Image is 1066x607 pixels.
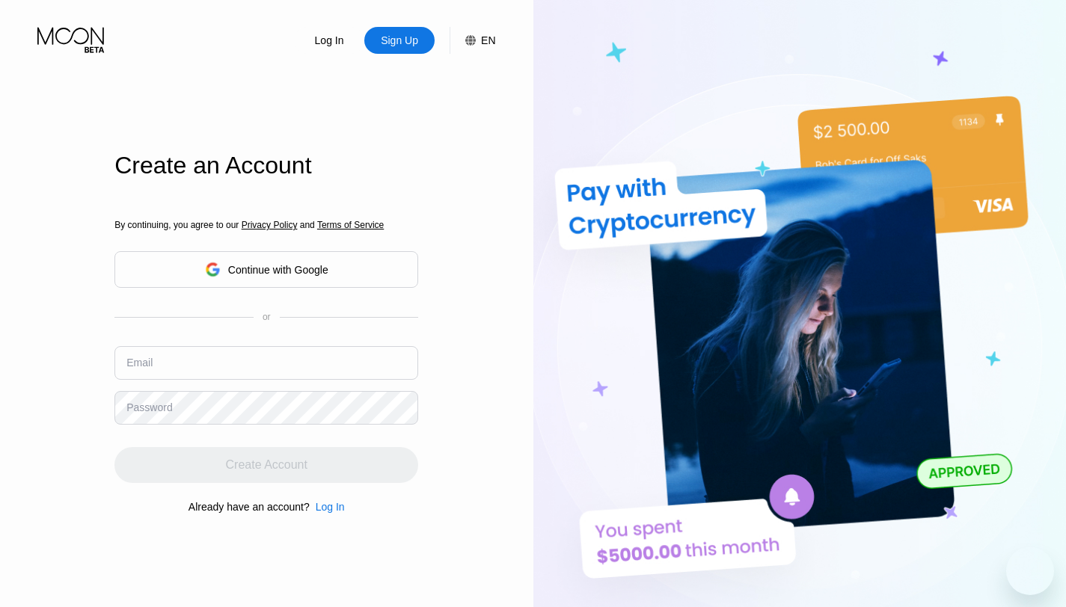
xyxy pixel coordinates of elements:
[126,357,153,369] div: Email
[114,251,418,288] div: Continue with Google
[228,264,328,276] div: Continue with Google
[242,220,298,230] span: Privacy Policy
[481,34,495,46] div: EN
[310,501,345,513] div: Log In
[379,33,420,48] div: Sign Up
[126,401,172,413] div: Password
[313,33,346,48] div: Log In
[1006,547,1054,595] iframe: Button to launch messaging window
[294,27,364,54] div: Log In
[364,27,435,54] div: Sign Up
[189,501,310,513] div: Already have an account?
[450,27,495,54] div: EN
[114,220,418,230] div: By continuing, you agree to our
[114,152,418,179] div: Create an Account
[316,501,345,513] div: Log In
[317,220,384,230] span: Terms of Service
[263,312,271,322] div: or
[297,220,317,230] span: and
